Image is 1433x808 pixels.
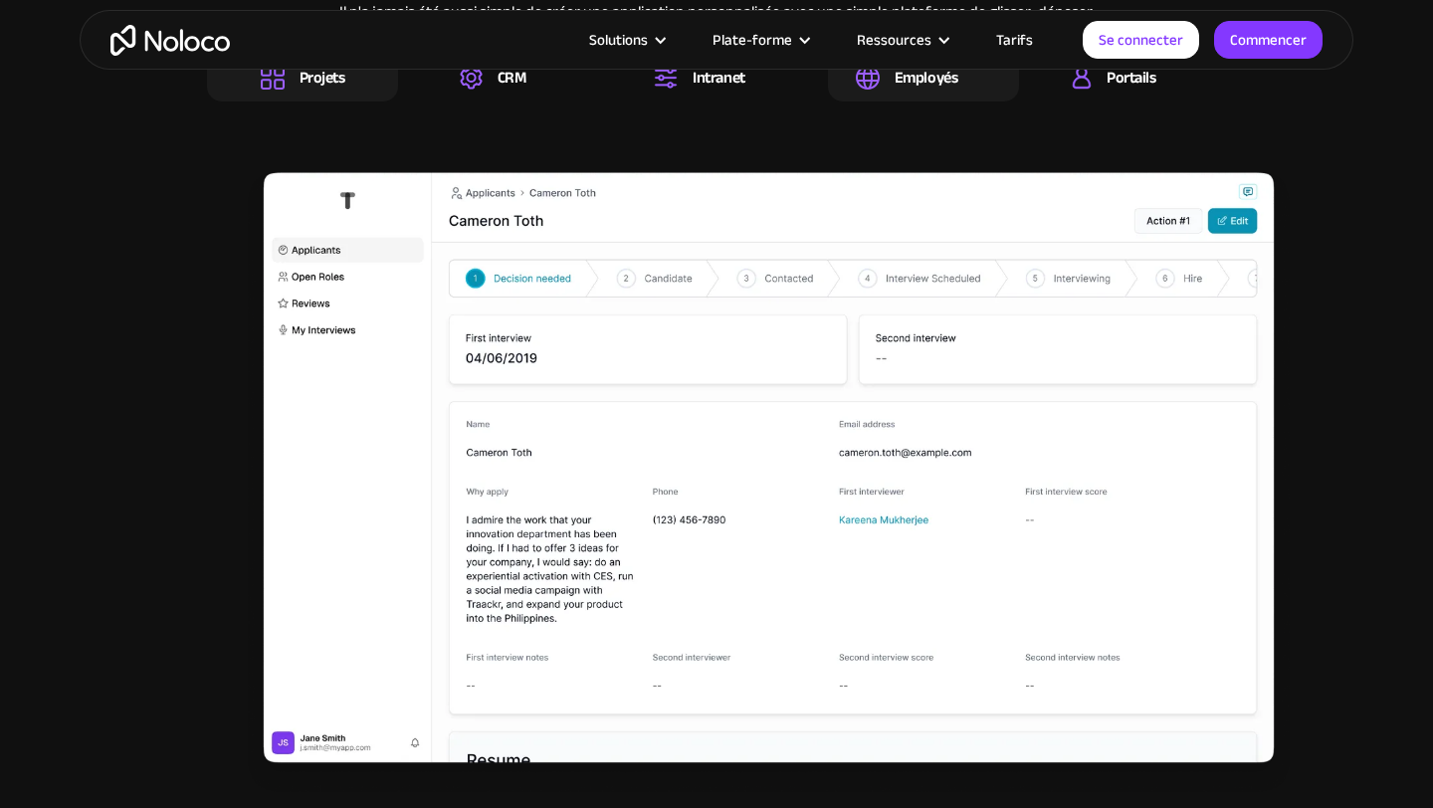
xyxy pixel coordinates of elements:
font: Se connecter [1099,26,1183,54]
font: Tarifs [996,26,1033,54]
font: Solutions [589,26,648,54]
a: Tarifs [971,27,1058,53]
a: Se connecter [1083,21,1199,59]
font: Plate-forme [713,26,792,54]
div: Ressources [832,27,971,53]
font: Ressources [857,26,931,54]
div: Solutions [564,27,688,53]
a: maison [110,25,230,56]
font: Commencer [1230,26,1307,54]
div: Plate-forme [688,27,832,53]
a: Commencer [1214,21,1323,59]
